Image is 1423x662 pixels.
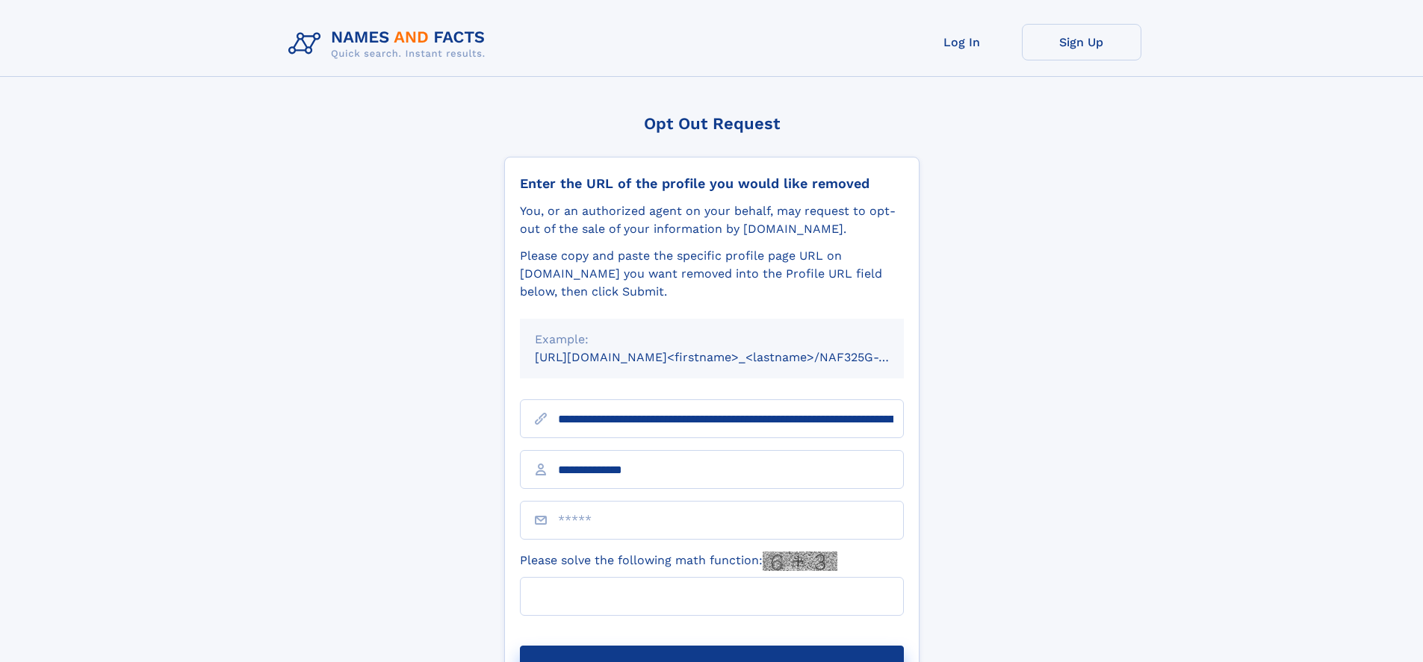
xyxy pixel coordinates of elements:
div: Opt Out Request [504,114,920,133]
div: You, or an authorized agent on your behalf, may request to opt-out of the sale of your informatio... [520,202,904,238]
small: [URL][DOMAIN_NAME]<firstname>_<lastname>/NAF325G-xxxxxxxx [535,350,932,364]
label: Please solve the following math function: [520,552,837,571]
img: Logo Names and Facts [282,24,497,64]
a: Log In [902,24,1022,60]
div: Example: [535,331,889,349]
a: Sign Up [1022,24,1141,60]
div: Enter the URL of the profile you would like removed [520,175,904,192]
div: Please copy and paste the specific profile page URL on [DOMAIN_NAME] you want removed into the Pr... [520,247,904,301]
